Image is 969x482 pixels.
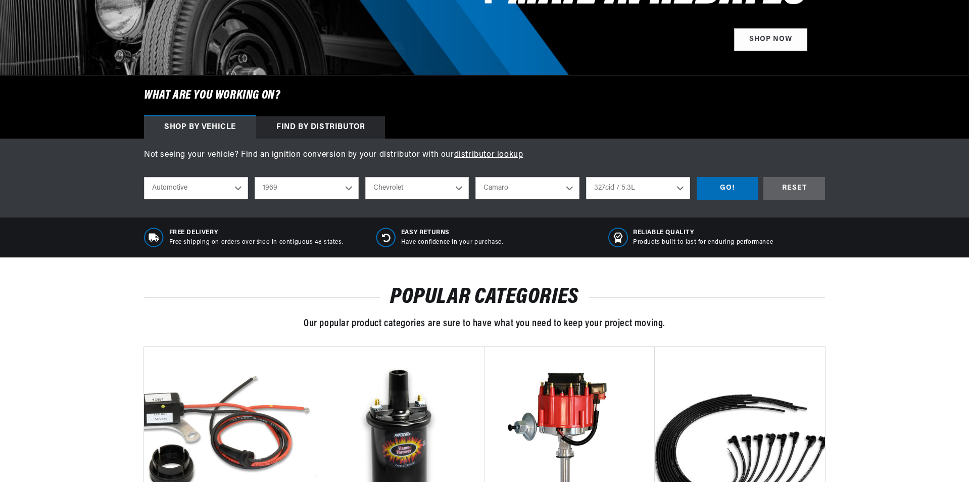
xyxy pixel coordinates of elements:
a: distributor lookup [454,151,523,159]
h6: What are you working on? [119,75,850,116]
select: Ride Type [144,177,248,199]
div: Shop by vehicle [144,116,256,139]
div: Find by Distributor [256,116,385,139]
span: Easy Returns [401,229,503,237]
div: RESET [763,177,825,200]
select: Model [475,177,579,199]
a: Shop Now [734,28,807,51]
select: Year [255,177,359,199]
p: Products built to last for enduring performance [633,238,773,247]
div: GO! [697,177,758,200]
span: RELIABLE QUALITY [633,229,773,237]
p: Not seeing your vehicle? Find an ignition conversion by your distributor with our [144,149,825,162]
span: Free Delivery [169,229,344,237]
span: Our popular product categories are sure to have what you need to keep your project moving. [304,319,665,329]
p: Have confidence in your purchase. [401,238,503,247]
p: Free shipping on orders over $100 in contiguous 48 states. [169,238,344,247]
select: Make [365,177,469,199]
h2: POPULAR CATEGORIES [144,288,825,307]
select: Engine [586,177,690,199]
